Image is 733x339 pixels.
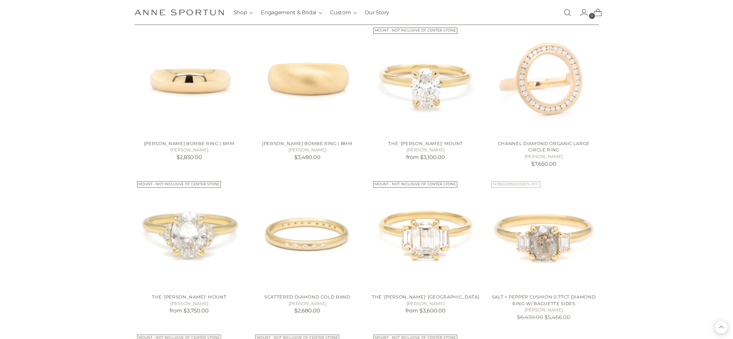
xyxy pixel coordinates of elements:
a: The 'Kathleen' Mount [134,179,244,289]
a: Scattered Diamond Gold Band [264,294,350,299]
a: [PERSON_NAME] Bombe Ring | 6mm [144,141,235,146]
p: from $3,600.00 [371,307,480,315]
a: Luna Bombe Ring | 6mm [134,25,244,135]
a: Open cart modal [589,6,602,19]
a: The '[PERSON_NAME]' [GEOGRAPHIC_DATA] [372,294,479,299]
span: 0 [589,13,595,19]
h5: [PERSON_NAME] [371,300,480,307]
button: Engagement & Bridal [261,5,322,20]
span: $5,466.00 [545,314,570,320]
h5: [PERSON_NAME] [134,300,244,307]
span: $3,480.00 [294,154,321,160]
span: $7,650.00 [531,161,556,167]
a: Channel Diamond Organic Large Circle Ring [489,25,599,135]
a: Luna Bombe Ring | 8mm [253,25,362,135]
a: The 'Bethany' Trinity Mount [371,179,480,289]
a: Salt + Pepper Cushion 0.77ct Diamond Ring w/ Baguette Sides [492,294,596,306]
a: [PERSON_NAME] Bombe Ring | 8mm [262,141,353,146]
a: Our Story [365,5,389,20]
p: from $3,100.00 [371,153,480,161]
button: Shop [234,5,253,20]
a: Salt + Pepper Cushion 0.77ct Diamond Ring w/ Baguette Sides [489,179,599,289]
a: The '[PERSON_NAME]' Mount [152,294,226,299]
h5: [PERSON_NAME] [253,300,362,307]
h5: [PERSON_NAME] [253,147,362,153]
s: $6,430.00 [517,314,543,320]
a: Channel Diamond Organic Large Circle Ring [498,141,590,153]
button: Back to top [715,321,728,334]
a: Open search modal [561,6,574,19]
a: Anne Sportun Fine Jewellery [134,9,224,16]
h5: [PERSON_NAME] [134,147,244,153]
a: Scattered Diamond Gold Band [253,179,362,289]
h5: [PERSON_NAME] [371,147,480,153]
a: The 'Annie' Mount [371,25,480,135]
span: $2,830.00 [177,154,202,160]
span: $2,680.00 [294,307,320,314]
h5: [PERSON_NAME] [489,153,599,160]
a: Go to the account page [575,6,588,19]
a: The '[PERSON_NAME]' Mount [388,141,463,146]
h5: [PERSON_NAME] [489,307,599,313]
button: Custom [330,5,357,20]
p: from $3,750.00 [134,307,244,315]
